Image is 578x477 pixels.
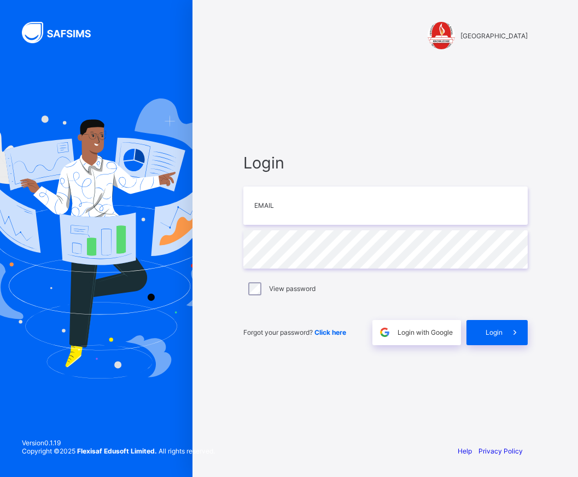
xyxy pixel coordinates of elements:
strong: Flexisaf Edusoft Limited. [77,447,157,455]
img: google.396cfc9801f0270233282035f929180a.svg [378,326,391,339]
img: SAFSIMS Logo [22,22,104,43]
a: Privacy Policy [478,447,523,455]
span: Copyright © 2025 All rights reserved. [22,447,215,455]
span: Login [243,153,528,172]
label: View password [269,284,316,293]
span: [GEOGRAPHIC_DATA] [460,32,528,40]
a: Click here [314,328,346,336]
span: Login with Google [398,328,453,336]
a: Help [458,447,472,455]
span: Login [486,328,503,336]
span: Version 0.1.19 [22,439,215,447]
span: Forgot your password? [243,328,346,336]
